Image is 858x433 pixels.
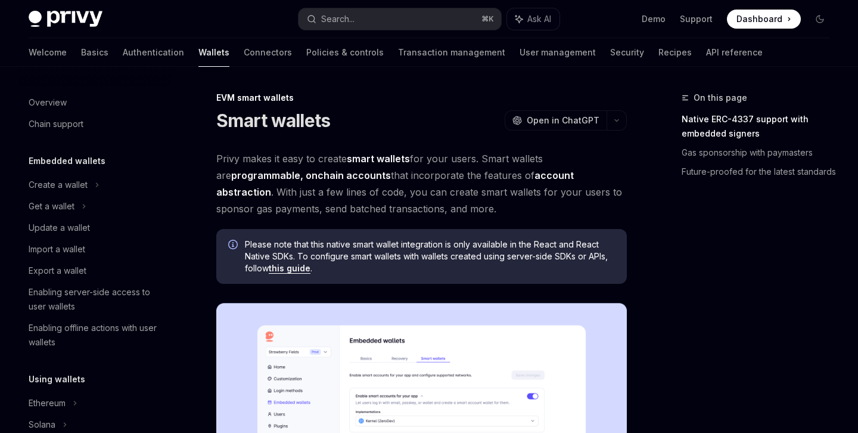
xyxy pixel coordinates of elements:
[81,38,108,67] a: Basics
[216,110,330,131] h1: Smart wallets
[520,38,596,67] a: User management
[507,8,559,30] button: Ask AI
[19,217,172,239] a: Update a wallet
[682,143,839,162] a: Gas sponsorship with paymasters
[610,38,644,67] a: Security
[527,13,551,25] span: Ask AI
[398,38,505,67] a: Transaction management
[19,239,172,260] a: Import a wallet
[29,199,74,214] div: Get a wallet
[727,10,801,29] a: Dashboard
[810,10,829,29] button: Toggle dark mode
[29,285,164,314] div: Enabling server-side access to user wallets
[694,91,747,105] span: On this page
[29,321,164,350] div: Enabling offline actions with user wallets
[216,92,627,104] div: EVM smart wallets
[269,263,310,274] a: this guide
[321,12,355,26] div: Search...
[29,38,67,67] a: Welcome
[228,240,240,252] svg: Info
[682,162,839,181] a: Future-proofed for the latest standards
[29,417,55,432] div: Solana
[29,264,86,278] div: Export a wallet
[29,396,66,410] div: Ethereum
[19,260,172,282] a: Export a wallet
[19,113,172,135] a: Chain support
[19,282,172,317] a: Enabling server-side access to user wallets
[123,38,184,67] a: Authentication
[706,38,763,67] a: API reference
[29,11,102,27] img: dark logo
[29,154,105,168] h5: Embedded wallets
[29,221,90,235] div: Update a wallet
[19,92,172,113] a: Overview
[658,38,692,67] a: Recipes
[306,38,384,67] a: Policies & controls
[505,110,607,131] button: Open in ChatGPT
[29,242,85,256] div: Import a wallet
[299,8,500,30] button: Search...⌘K
[231,169,391,181] strong: programmable, onchain accounts
[216,150,627,217] span: Privy makes it easy to create for your users. Smart wallets are that incorporate the features of ...
[244,38,292,67] a: Connectors
[245,239,615,274] span: Please note that this native smart wallet integration is only available in the React and React Na...
[481,14,494,24] span: ⌘ K
[642,13,666,25] a: Demo
[198,38,229,67] a: Wallets
[736,13,782,25] span: Dashboard
[29,117,83,131] div: Chain support
[347,153,410,165] strong: smart wallets
[29,95,67,110] div: Overview
[682,110,839,143] a: Native ERC-4337 support with embedded signers
[29,178,88,192] div: Create a wallet
[19,317,172,353] a: Enabling offline actions with user wallets
[680,13,713,25] a: Support
[29,372,85,386] h5: Using wallets
[527,115,599,126] span: Open in ChatGPT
